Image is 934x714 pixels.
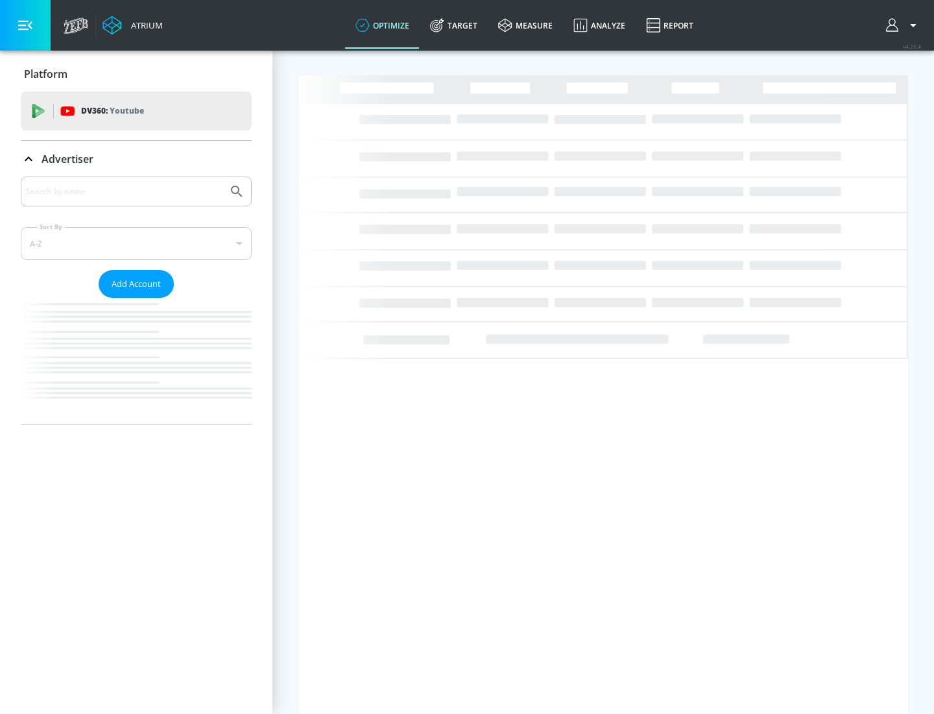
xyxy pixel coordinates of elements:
div: Advertiser [21,177,252,424]
div: Atrium [126,19,163,31]
a: Atrium [102,16,163,35]
p: DV360: [81,104,144,118]
div: A-Z [21,227,252,260]
div: DV360: Youtube [21,92,252,130]
a: Report [636,2,704,49]
a: optimize [345,2,420,49]
a: measure [488,2,563,49]
nav: list of Advertiser [21,298,252,424]
p: Advertiser [42,152,93,166]
p: Platform [24,67,67,81]
button: Add Account [99,270,174,298]
div: Platform [21,56,252,92]
a: Target [420,2,488,49]
p: Youtube [110,104,144,117]
a: Analyze [563,2,636,49]
span: Add Account [112,277,161,291]
input: Search by name [26,183,222,200]
label: Sort By [37,223,65,231]
span: v 4.25.4 [903,43,921,50]
div: Advertiser [21,141,252,177]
